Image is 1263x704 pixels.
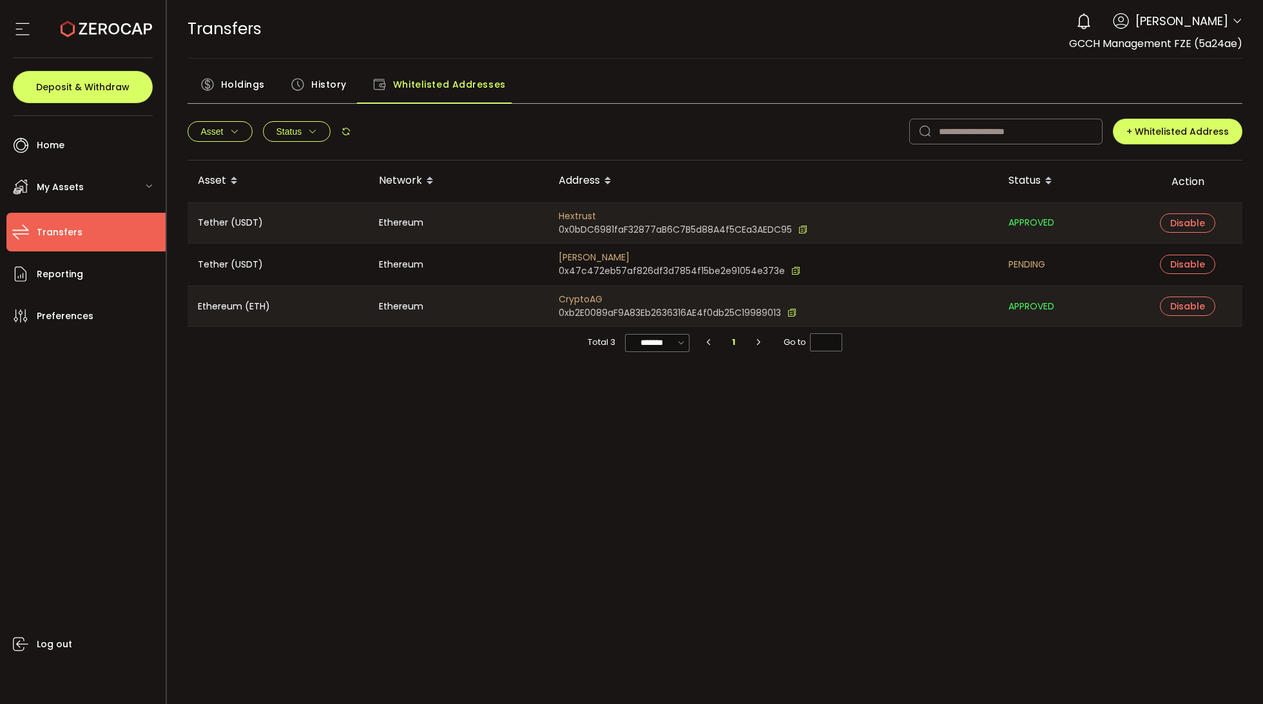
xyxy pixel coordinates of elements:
[559,306,781,320] span: 0xb2E0089aF9A83Eb2636316AE4f0db25C19989013
[974,186,1263,704] div: Chat Widget
[198,299,270,314] span: Ethereum (ETH)
[998,170,1133,192] div: Status
[1135,12,1228,30] span: [PERSON_NAME]
[1126,125,1229,138] span: + Whitelisted Address
[37,136,64,155] span: Home
[379,299,423,314] span: Ethereum
[548,170,998,192] div: Address
[784,333,842,351] span: Go to
[37,178,84,197] span: My Assets
[37,223,82,242] span: Transfers
[311,72,347,97] span: History
[276,126,302,137] span: Status
[559,264,785,278] span: 0x47c472eb57af826df3d7854f15be2e91054e373e
[188,17,262,40] span: Transfers
[37,635,72,654] span: Log out
[1133,174,1243,189] div: Action
[1113,119,1242,144] button: + Whitelisted Address
[13,71,153,103] button: Deposit & Withdraw
[221,72,265,97] span: Holdings
[369,170,548,192] div: Network
[188,170,369,192] div: Asset
[37,265,83,284] span: Reporting
[263,121,331,142] button: Status
[393,72,506,97] span: Whitelisted Addresses
[379,215,423,230] span: Ethereum
[559,251,800,264] span: [PERSON_NAME]
[198,215,263,230] span: Tether (USDT)
[198,257,263,272] span: Tether (USDT)
[188,121,253,142] button: Asset
[1069,36,1242,51] span: GCCH Management FZE (5a24ae)
[559,223,792,237] span: 0x0bDC6981faF32877aB6C7B5d88A4f5CEa3AEDC95
[201,126,224,137] span: Asset
[37,307,93,326] span: Preferences
[722,333,746,351] li: 1
[974,186,1263,704] iframe: To enrich screen reader interactions, please activate Accessibility in Grammarly extension settings
[559,293,796,306] span: CryptoAG
[36,83,130,92] span: Deposit & Withdraw
[559,210,807,223] span: Hextrust
[379,257,423,272] span: Ethereum
[588,333,615,351] span: Total 3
